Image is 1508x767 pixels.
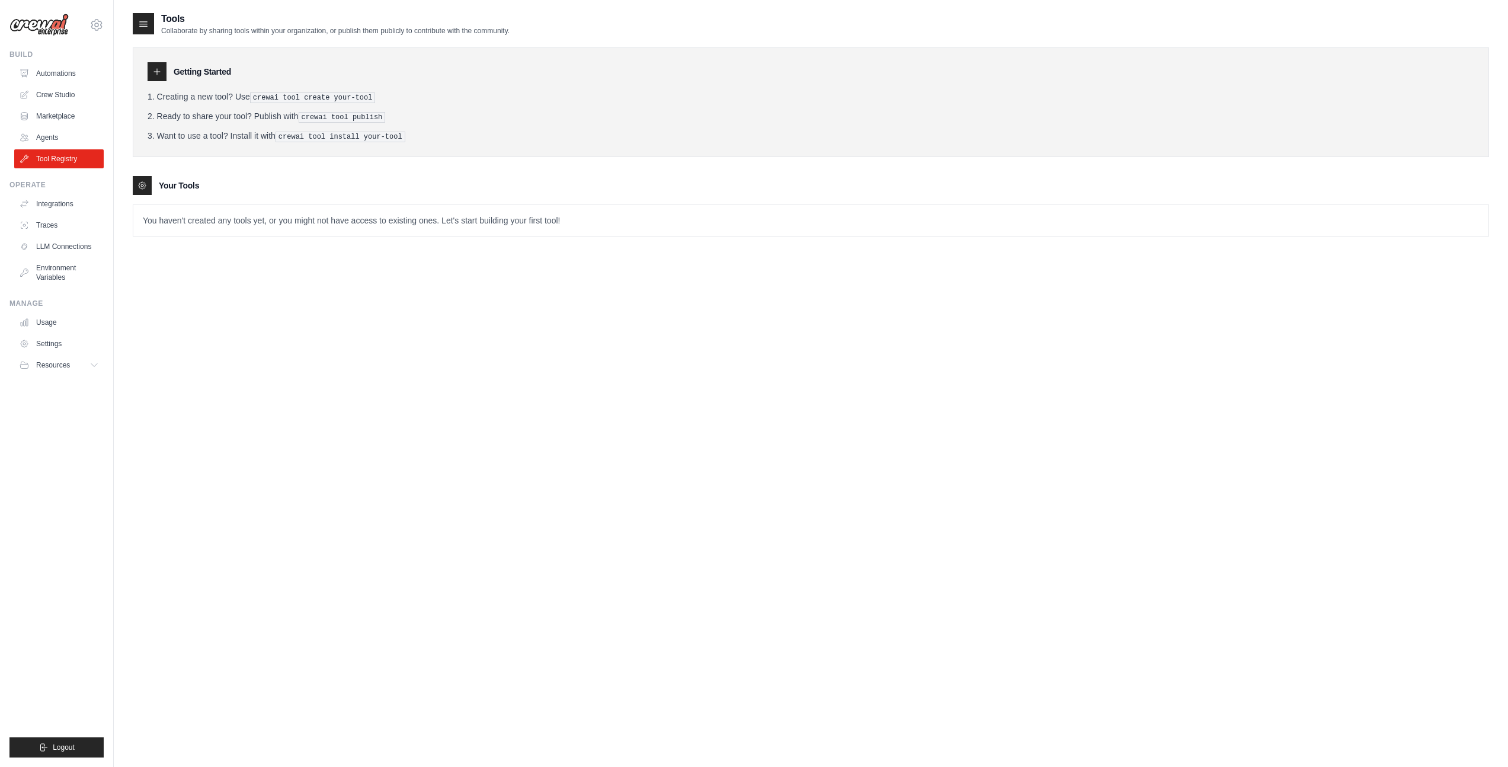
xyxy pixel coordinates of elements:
[14,64,104,83] a: Automations
[36,360,70,370] span: Resources
[9,299,104,308] div: Manage
[9,737,104,758] button: Logout
[9,180,104,190] div: Operate
[14,237,104,256] a: LLM Connections
[9,50,104,59] div: Build
[276,132,405,142] pre: crewai tool install your-tool
[174,66,231,78] h3: Getting Started
[14,356,104,375] button: Resources
[14,216,104,235] a: Traces
[14,107,104,126] a: Marketplace
[14,258,104,287] a: Environment Variables
[161,26,510,36] p: Collaborate by sharing tools within your organization, or publish them publicly to contribute wit...
[14,85,104,104] a: Crew Studio
[14,194,104,213] a: Integrations
[133,205,1488,236] p: You haven't created any tools yet, or you might not have access to existing ones. Let's start bui...
[14,313,104,332] a: Usage
[161,12,510,26] h2: Tools
[148,110,1474,123] li: Ready to share your tool? Publish with
[9,14,69,36] img: Logo
[14,149,104,168] a: Tool Registry
[14,128,104,147] a: Agents
[148,91,1474,103] li: Creating a new tool? Use
[299,112,386,123] pre: crewai tool publish
[53,743,75,752] span: Logout
[148,130,1474,142] li: Want to use a tool? Install it with
[159,180,199,191] h3: Your Tools
[250,92,376,103] pre: crewai tool create your-tool
[14,334,104,353] a: Settings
